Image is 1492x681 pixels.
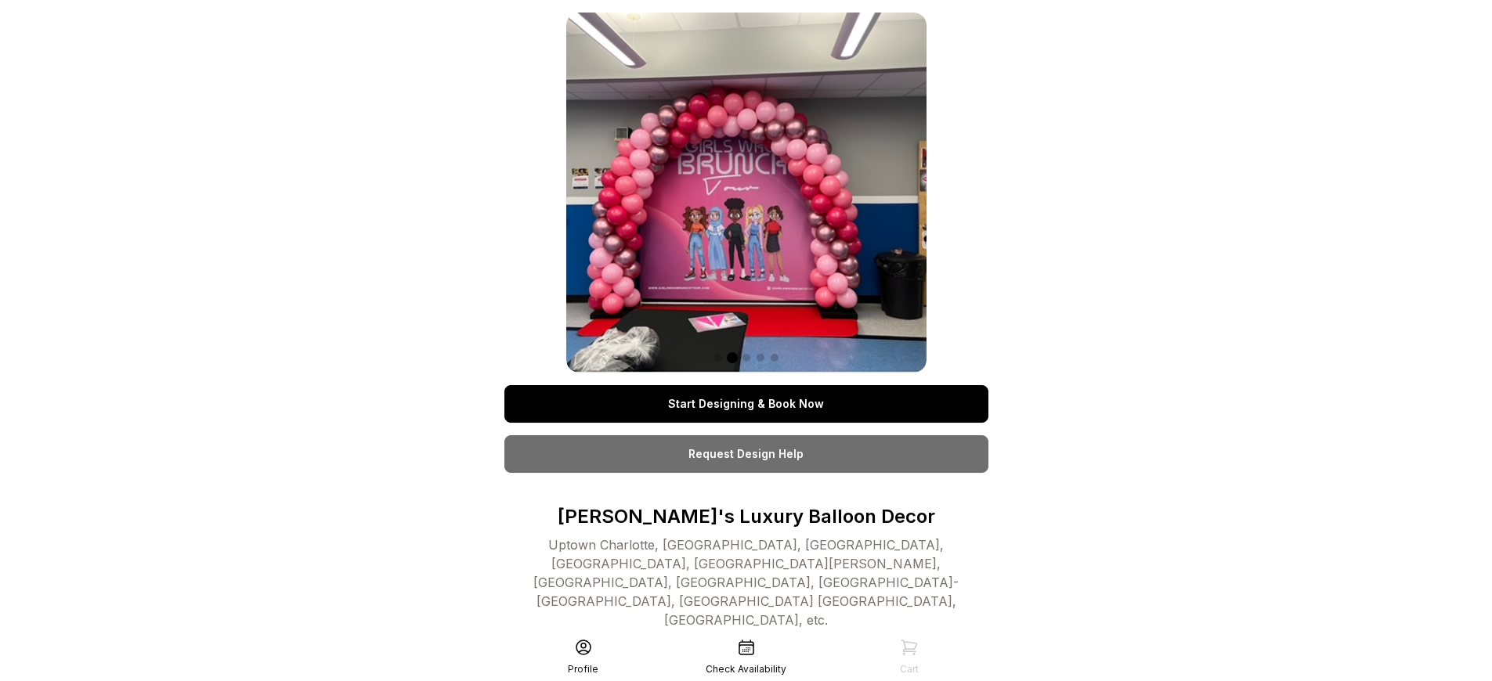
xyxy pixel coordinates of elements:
p: [PERSON_NAME]'s Luxury Balloon Decor [504,504,988,529]
div: Cart [900,663,919,676]
div: Check Availability [706,663,786,676]
div: Profile [568,663,598,676]
a: Request Design Help [504,435,988,473]
a: Start Designing & Book Now [504,385,988,423]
